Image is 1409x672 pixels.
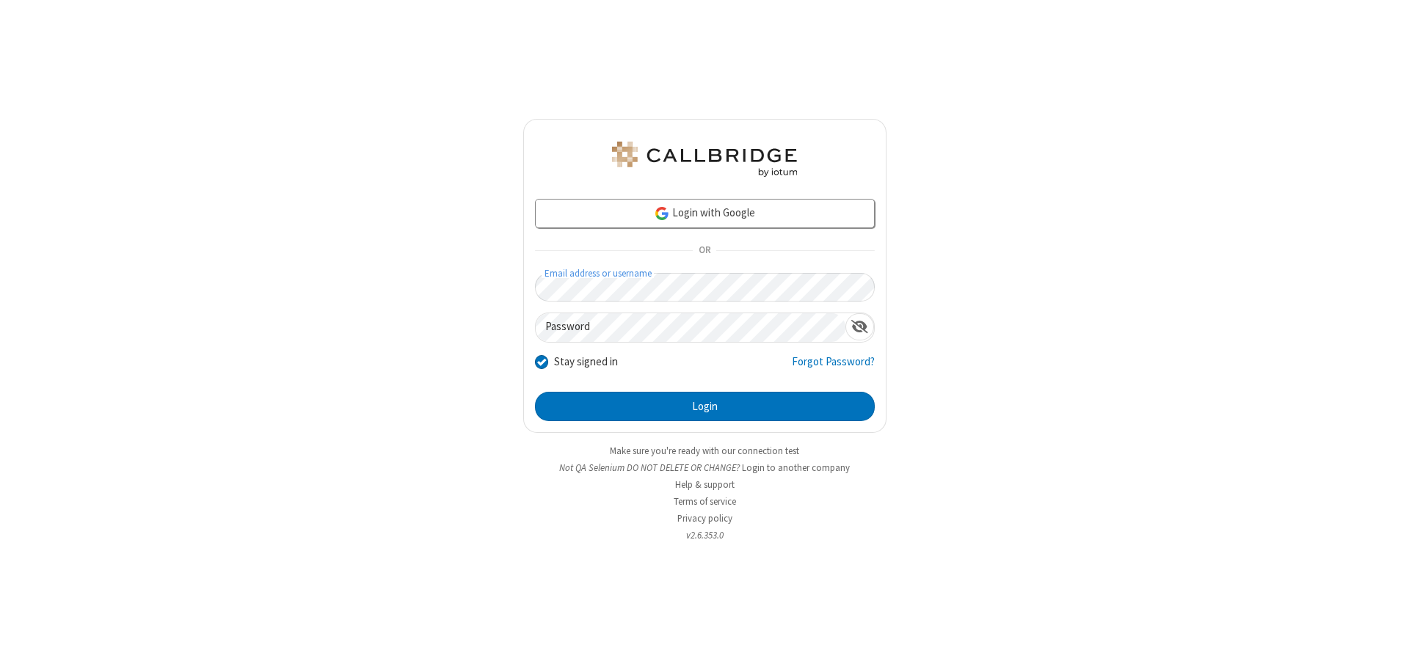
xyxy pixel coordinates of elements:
input: Email address or username [535,273,875,302]
span: OR [693,241,716,261]
img: google-icon.png [654,205,670,222]
a: Help & support [675,478,735,491]
a: Privacy policy [677,512,732,525]
a: Login with Google [535,199,875,228]
li: v2.6.353.0 [523,528,886,542]
li: Not QA Selenium DO NOT DELETE OR CHANGE? [523,461,886,475]
a: Make sure you're ready with our connection test [610,445,799,457]
input: Password [536,313,845,342]
label: Stay signed in [554,354,618,370]
div: Show password [845,313,874,340]
a: Forgot Password? [792,354,875,381]
button: Login to another company [742,461,850,475]
button: Login [535,392,875,421]
a: Terms of service [674,495,736,508]
img: QA Selenium DO NOT DELETE OR CHANGE [609,142,800,177]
